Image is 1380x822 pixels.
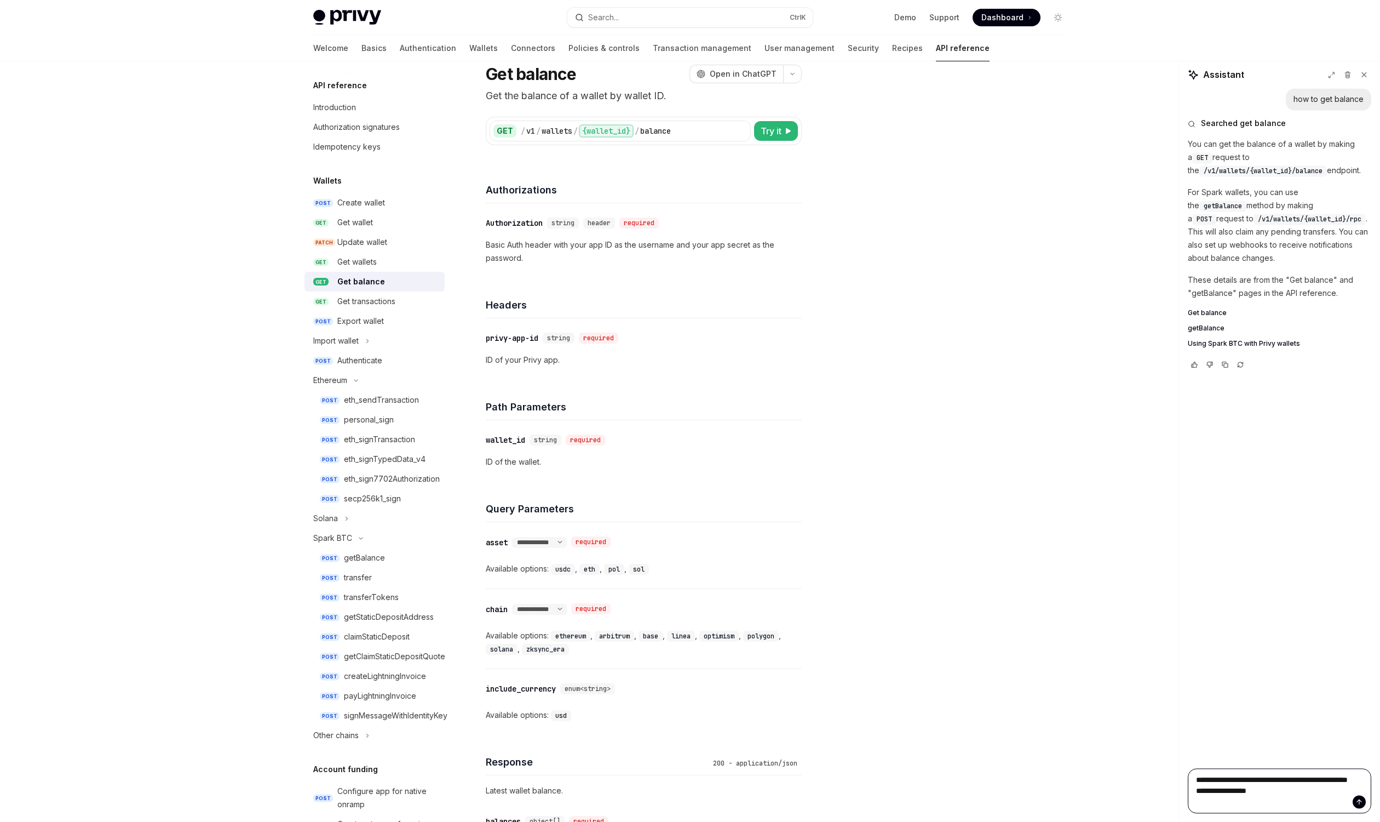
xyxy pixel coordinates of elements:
span: POST [320,672,340,681]
div: required [571,603,611,614]
div: getClaimStaticDepositQuote [344,650,445,663]
span: Ctrl K [790,13,806,22]
button: Vote that response was good [1188,359,1201,370]
a: Using Spark BTC with Privy wallets [1188,339,1371,348]
h4: Headers [486,298,802,312]
code: usdc [551,564,575,575]
div: how to get balance [1293,94,1364,105]
button: Toggle Ethereum section [304,370,445,390]
div: 200 - application/json [709,758,802,769]
span: GET [313,219,329,227]
span: Assistant [1203,68,1244,81]
div: personal_sign [344,413,394,426]
a: POSTsignMessageWithIdentityKey [304,706,445,726]
textarea: Ask a question... [1188,768,1371,813]
div: Get wallet [337,216,373,229]
code: usd [551,710,571,721]
div: Idempotency keys [313,140,381,153]
span: Open in ChatGPT [710,68,777,79]
a: Dashboard [973,9,1040,26]
div: v1 [526,125,535,136]
a: Wallets [469,35,498,61]
button: Toggle Other chains section [304,726,445,745]
div: Update wallet [337,236,387,249]
span: POST [320,613,340,621]
button: Searched get balance [1188,118,1371,129]
a: Recipes [892,35,923,61]
div: transferTokens [344,591,399,604]
span: POST [320,633,340,641]
div: createLightningInvoice [344,670,426,683]
h5: API reference [313,79,367,92]
div: privy-app-id [486,333,538,344]
code: optimism [699,631,739,642]
a: POSTgetClaimStaticDepositQuote [304,647,445,666]
span: POST [320,653,340,661]
div: Search... [588,11,619,24]
div: GET [493,124,516,138]
div: {wallet_id} [579,124,634,138]
span: POST [320,475,340,483]
a: POSTsecp256k1_sign [304,489,445,509]
div: Available options: [486,629,802,655]
div: Get balance [337,275,385,288]
span: POST [320,436,340,444]
a: POSTclaimStaticDeposit [304,627,445,647]
div: transfer [344,571,372,584]
div: eth_sign7702Authorization [344,472,440,486]
a: POSTgetStaticDepositAddress [304,607,445,627]
div: claimStaticDeposit [344,630,410,643]
div: Introduction [313,101,356,114]
span: string [551,219,574,227]
span: Searched get balance [1201,118,1286,129]
code: solana [486,644,517,655]
button: Vote that response was not good [1203,359,1216,370]
button: Toggle dark mode [1049,9,1067,26]
div: balance [640,125,671,136]
a: Idempotency keys [304,137,445,157]
div: Get transactions [337,295,395,308]
a: POSTtransferTokens [304,587,445,607]
a: Basics [361,35,387,61]
a: Policies & controls [568,35,640,61]
a: getBalance [1188,324,1371,333]
div: getBalance [344,551,385,564]
span: POST [313,794,333,802]
button: Open search [567,8,813,27]
div: Other chains [313,729,359,742]
div: wallet_id [486,435,525,446]
div: , [551,562,579,575]
span: POST [313,317,333,326]
span: POST [320,455,340,464]
a: Introduction [304,98,445,117]
a: Get balance [1188,309,1371,317]
p: Basic Auth header with your app ID as the username and your app secret as the password. [486,238,802,265]
div: signMessageWithIdentityKey [344,709,447,722]
div: eth_signTransaction [344,433,415,446]
span: Dashboard [981,12,1024,23]
div: secp256k1_sign [344,492,401,505]
p: Get the balance of a wallet by wallet ID. [486,88,802,104]
code: polygon [743,631,779,642]
div: , [639,629,667,642]
span: getBalance [1188,324,1224,333]
a: GETGet wallet [304,213,445,232]
span: string [547,334,570,342]
span: POST [320,495,340,503]
h5: Account funding [313,763,378,776]
div: , [595,629,639,642]
div: / [521,125,525,136]
div: , [579,562,604,575]
p: ID of your Privy app. [486,353,802,367]
span: GET [313,258,329,266]
a: POSTpersonal_sign [304,410,445,430]
span: getBalance [1204,202,1242,210]
a: POSTgetBalance [304,548,445,568]
a: POSTtransfer [304,568,445,587]
p: ID of the wallet. [486,455,802,469]
a: API reference [936,35,990,61]
a: GETGet wallets [304,252,445,272]
span: header [588,219,611,227]
div: asset [486,537,508,548]
a: User management [764,35,835,61]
